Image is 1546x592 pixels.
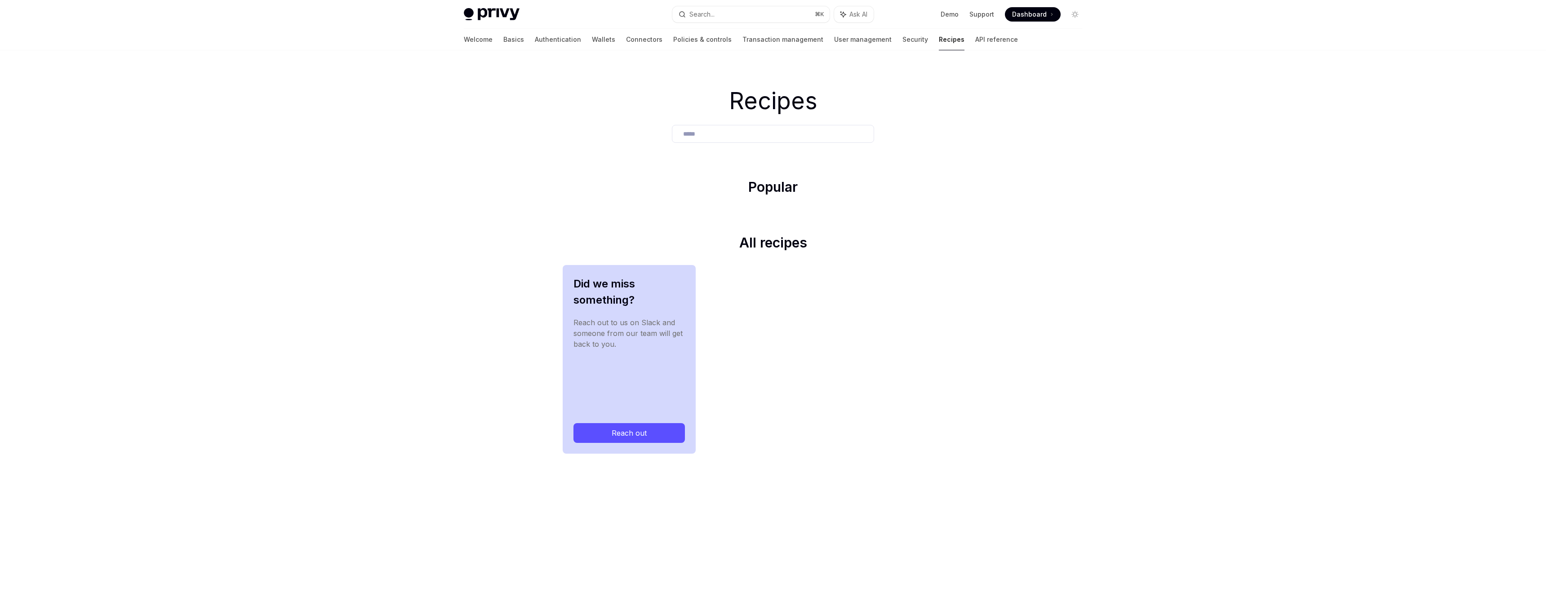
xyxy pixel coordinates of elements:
img: light logo [464,8,520,21]
h2: Popular [563,179,983,199]
span: ⌘ K [815,11,824,18]
a: User management [834,29,892,50]
a: Welcome [464,29,493,50]
a: Wallets [592,29,615,50]
div: Reach out to us on Slack and someone from our team will get back to you. [573,317,685,409]
button: Ask AI [834,6,874,22]
h2: Did we miss something? [573,276,685,308]
a: Basics [503,29,524,50]
a: Security [902,29,928,50]
button: Search...⌘K [672,6,830,22]
a: Demo [941,10,959,19]
a: Transaction management [742,29,823,50]
a: Dashboard [1005,7,1061,22]
span: Ask AI [849,10,867,19]
a: Connectors [626,29,662,50]
a: Authentication [535,29,581,50]
a: API reference [975,29,1018,50]
div: Search... [689,9,715,20]
a: Recipes [939,29,964,50]
button: Toggle dark mode [1068,7,1082,22]
h2: All recipes [563,234,983,254]
span: Dashboard [1012,10,1047,19]
a: Policies & controls [673,29,732,50]
a: Support [969,10,994,19]
a: Reach out [573,423,685,443]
